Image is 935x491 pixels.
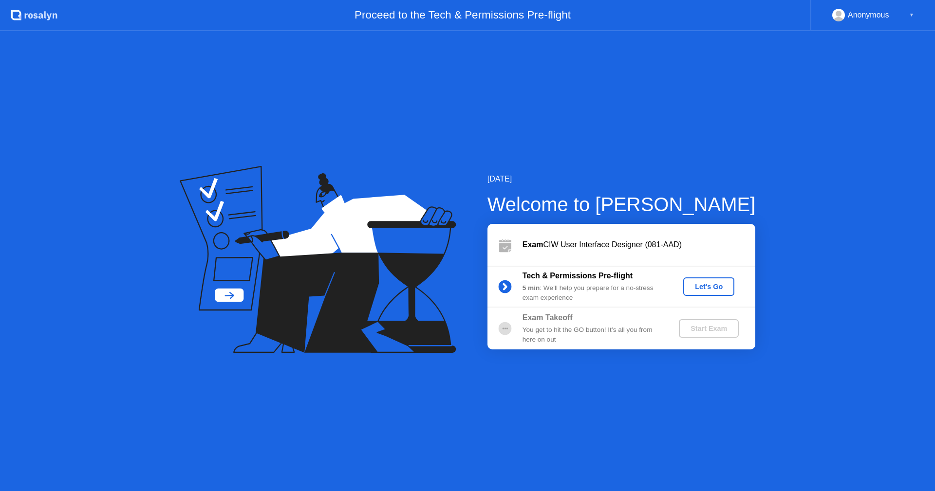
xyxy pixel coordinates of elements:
b: Exam Takeoff [523,313,573,322]
div: ▼ [909,9,914,21]
b: Tech & Permissions Pre-flight [523,272,633,280]
div: CIW User Interface Designer (081-AAD) [523,239,755,251]
b: Exam [523,240,543,249]
div: Anonymous [848,9,889,21]
button: Let's Go [683,277,734,296]
div: Welcome to [PERSON_NAME] [487,190,756,219]
div: Let's Go [687,283,730,291]
div: [DATE] [487,173,756,185]
div: You get to hit the GO button! It’s all you from here on out [523,325,663,345]
div: : We’ll help you prepare for a no-stress exam experience [523,283,663,303]
button: Start Exam [679,319,739,338]
b: 5 min [523,284,540,291]
div: Start Exam [683,325,735,332]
